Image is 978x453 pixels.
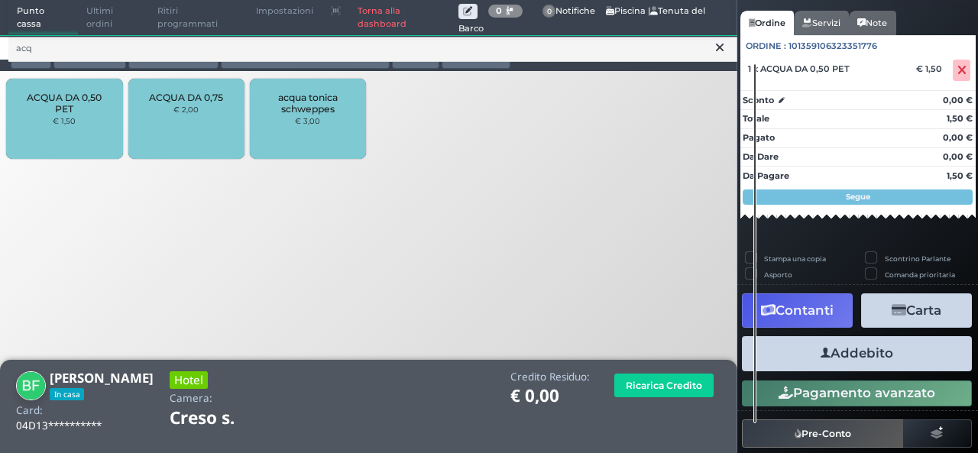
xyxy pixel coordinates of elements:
[614,374,714,397] button: Ricarica Credito
[542,5,556,18] span: 0
[764,270,792,280] label: Asporto
[50,369,154,387] b: [PERSON_NAME]
[742,293,853,328] button: Contanti
[170,393,212,404] h4: Camera:
[170,409,277,428] h1: Creso s.
[885,270,955,280] label: Comanda prioritaria
[947,113,973,124] strong: 1,50 €
[743,170,789,181] strong: Da Pagare
[170,371,208,389] h3: Hotel
[943,95,973,105] strong: 0,00 €
[943,151,973,162] strong: 0,00 €
[173,105,199,114] small: € 2,00
[19,92,110,115] span: ACQUA DA 0,50 PET
[263,92,354,115] span: acqua tonica schweppes
[743,94,774,107] strong: Sconto
[794,11,849,35] a: Servizi
[510,387,590,406] h1: € 0,00
[742,419,904,447] button: Pre-Conto
[789,40,877,53] span: 101359106323351776
[740,11,794,35] a: Ordine
[849,11,895,35] a: Note
[16,371,46,401] img: Beatriz Fernandez
[743,113,769,124] strong: Totale
[947,170,973,181] strong: 1,50 €
[743,132,775,143] strong: Pagato
[78,1,149,35] span: Ultimi ordini
[748,63,850,74] span: 1 x ACQUA DA 0,50 PET
[764,254,826,264] label: Stampa una copia
[8,35,737,62] input: Ricerca articolo
[149,1,248,35] span: Ritiri programmati
[743,151,779,162] strong: Da Dare
[248,1,322,22] span: Impostazioni
[746,40,786,53] span: Ordine :
[742,336,972,370] button: Addebito
[8,1,79,35] span: Punto cassa
[16,405,43,416] h4: Card:
[861,293,972,328] button: Carta
[496,5,502,16] b: 0
[914,63,950,74] div: € 1,50
[149,92,223,103] span: ACQUA DA 0,75
[846,192,870,202] strong: Segue
[50,388,84,400] span: In casa
[295,116,320,125] small: € 3,00
[742,380,972,406] button: Pagamento avanzato
[349,1,458,35] a: Torna alla dashboard
[885,254,950,264] label: Scontrino Parlante
[510,371,590,383] h4: Credito Residuo:
[53,116,76,125] small: € 1,50
[943,132,973,143] strong: 0,00 €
